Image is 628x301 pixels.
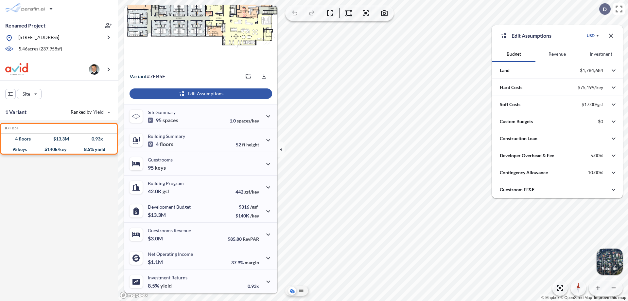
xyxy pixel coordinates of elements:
[130,73,147,79] span: Variant
[244,189,259,195] span: gsf/key
[5,63,29,75] img: BrandImage
[148,282,172,289] p: 8.5%
[500,186,534,193] p: Guestroom FF&E
[148,141,173,147] p: 4
[155,164,166,171] span: keys
[242,142,245,147] span: ft
[541,295,559,300] a: Mapbox
[148,212,167,218] p: $13.3M
[587,33,595,38] div: USD
[148,164,166,171] p: 95
[492,46,535,62] button: Budget
[17,89,42,99] button: Site
[228,236,259,242] p: $85.80
[535,46,579,62] button: Revenue
[148,235,164,242] p: $3.0M
[297,287,305,295] button: Site Plan
[148,117,178,123] p: 95
[148,188,169,195] p: 42.0K
[148,275,187,280] p: Investment Returns
[512,32,551,40] p: Edit Assumptions
[235,189,259,195] p: 442
[19,46,62,53] p: 5.46 acres ( 237,958 sf)
[243,236,259,242] span: RevPAR
[236,142,259,147] p: 52
[500,152,554,159] p: Developer Overhead & Fee
[93,109,104,115] span: Yield
[250,213,259,218] span: /key
[130,73,165,80] p: # 7fb5f
[500,101,520,108] p: Soft Costs
[500,135,537,142] p: Construction Loan
[148,228,191,233] p: Guestrooms Revenue
[235,204,259,210] p: $316
[148,109,176,115] p: Site Summary
[5,22,45,29] p: Renamed Project
[248,283,259,289] p: 0.93x
[579,46,623,62] button: Investment
[603,6,607,12] p: D
[148,133,185,139] p: Building Summary
[500,67,510,74] p: Land
[245,260,259,265] span: margin
[500,84,522,91] p: Hard Costs
[560,295,592,300] a: OpenStreetMap
[65,107,114,117] button: Ranked by Yield
[18,34,59,42] p: [STREET_ADDRESS]
[237,118,259,123] span: spaces/key
[250,204,258,210] span: /gsf
[588,170,603,176] p: 10.00%
[4,126,19,130] h5: Click to copy the code
[582,102,603,107] p: $17.00/gsf
[230,118,259,123] p: 1.0
[89,64,99,75] img: user logo
[160,141,173,147] span: floors
[160,282,172,289] span: yield
[231,260,259,265] p: 37.9%
[148,259,164,265] p: $1.1M
[235,213,259,218] p: $140K
[594,295,626,300] a: Improve this map
[163,117,178,123] span: spaces
[580,67,603,73] p: $1,784,684
[602,266,618,271] p: Satellite
[597,249,623,275] img: Switcher Image
[500,118,533,125] p: Custom Budgets
[598,119,603,124] p: $0
[5,108,26,116] p: 1 Variant
[578,85,603,90] p: $75,199/key
[246,142,259,147] span: height
[148,180,184,186] p: Building Program
[120,292,148,299] a: Mapbox homepage
[148,157,173,162] p: Guestrooms
[500,169,548,176] p: Contingency Allowance
[597,249,623,275] button: Switcher ImageSatellite
[23,91,30,97] p: Site
[148,251,193,257] p: Net Operating Income
[288,287,296,295] button: Aerial View
[163,188,169,195] span: gsf
[590,153,603,159] p: 5.00%
[148,204,191,210] p: Development Budget
[130,88,272,99] button: Edit Assumptions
